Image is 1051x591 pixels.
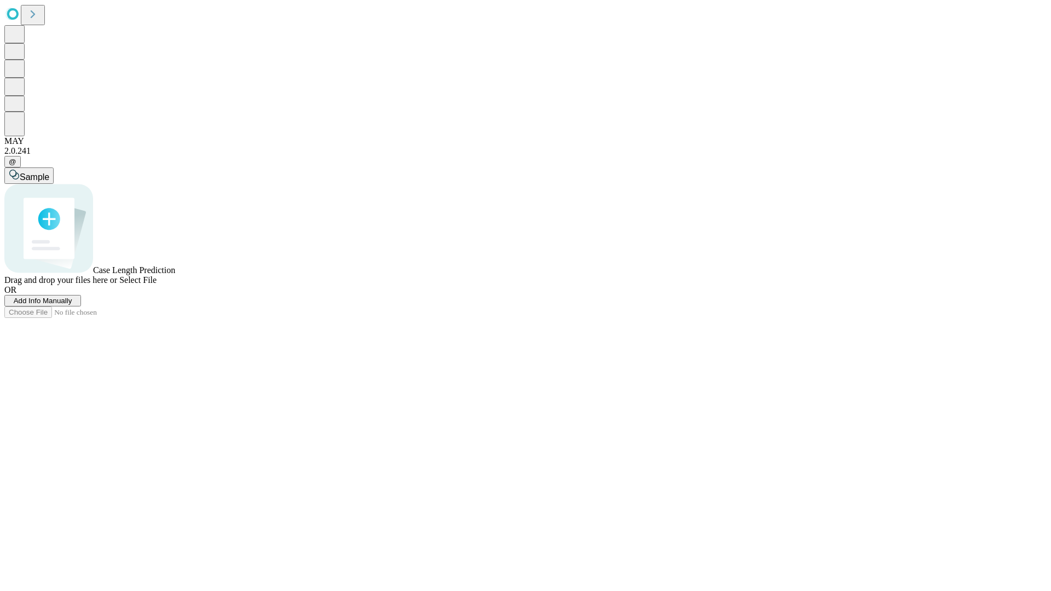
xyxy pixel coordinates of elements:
button: Sample [4,167,54,184]
span: @ [9,158,16,166]
button: @ [4,156,21,167]
div: 2.0.241 [4,146,1047,156]
span: Add Info Manually [14,297,72,305]
div: MAY [4,136,1047,146]
button: Add Info Manually [4,295,81,306]
span: Select File [119,275,157,285]
span: OR [4,285,16,294]
span: Drag and drop your files here or [4,275,117,285]
span: Case Length Prediction [93,265,175,275]
span: Sample [20,172,49,182]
